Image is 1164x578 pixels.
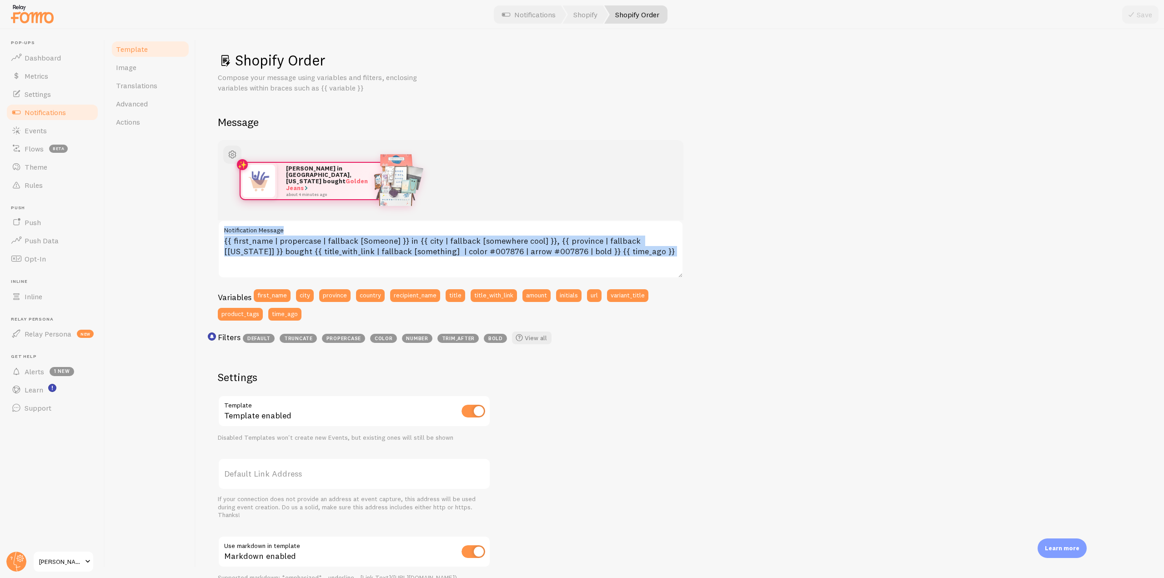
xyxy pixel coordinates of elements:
[25,403,51,412] span: Support
[110,113,190,131] a: Actions
[218,395,491,428] div: Template enabled
[33,551,94,573] a: [PERSON_NAME]-test-store
[77,330,94,338] span: new
[218,536,491,569] div: Markdown enabled
[5,381,99,399] a: Learn
[390,289,440,302] button: recipient_name
[218,292,251,302] h3: Variables
[218,220,683,236] label: Notification Message
[322,334,365,343] span: propercase
[5,287,99,306] a: Inline
[25,71,48,80] span: Metrics
[5,103,99,121] a: Notifications
[446,289,465,302] button: title
[39,556,82,567] span: [PERSON_NAME]-test-store
[5,121,99,140] a: Events
[286,177,368,191] a: Golden Jeans
[5,85,99,103] a: Settings
[218,434,491,442] div: Disabled Templates won't create new Events, but existing ones will still be shown
[5,250,99,268] a: Opt-In
[25,90,51,99] span: Settings
[5,67,99,85] a: Metrics
[607,289,648,302] button: variant_title
[116,99,148,108] span: Advanced
[116,117,140,126] span: Actions
[5,158,99,176] a: Theme
[356,289,385,302] button: country
[243,334,275,343] span: default
[556,289,582,302] button: initials
[5,325,99,343] a: Relay Persona new
[10,2,55,25] img: fomo-relay-logo-orange.svg
[218,51,1142,70] h1: Shopify Order
[5,362,99,381] a: Alerts 1 new
[25,236,59,245] span: Push Data
[5,399,99,417] a: Support
[5,140,99,158] a: Flows beta
[218,495,491,519] div: If your connection does not provide an address at event capture, this address will be used during...
[587,289,602,302] button: url
[218,458,491,490] label: Default Link Address
[25,385,43,394] span: Learn
[25,329,71,338] span: Relay Persona
[218,308,263,321] button: product_tags
[296,289,314,302] button: city
[11,317,99,322] span: Relay Persona
[50,367,74,376] span: 1 new
[512,332,552,344] a: View all
[254,289,291,302] button: first_name
[116,45,148,54] span: Template
[1045,544,1079,553] p: Learn more
[286,192,372,197] small: about 4 minutes ago
[280,334,317,343] span: truncate
[5,231,99,250] a: Push Data
[25,53,61,62] span: Dashboard
[110,95,190,113] a: Advanced
[25,367,44,376] span: Alerts
[370,334,397,343] span: color
[484,334,507,343] span: bold
[5,176,99,194] a: Rules
[5,213,99,231] a: Push
[116,63,136,72] span: Image
[522,289,551,302] button: amount
[110,58,190,76] a: Image
[11,354,99,360] span: Get Help
[25,292,42,301] span: Inline
[25,254,46,263] span: Opt-In
[25,108,66,117] span: Notifications
[268,308,301,321] button: time_ago
[11,279,99,285] span: Inline
[110,76,190,95] a: Translations
[110,40,190,58] a: Template
[437,334,479,343] span: trim_after
[116,81,157,90] span: Translations
[319,289,351,302] button: province
[25,126,47,135] span: Events
[5,49,99,67] a: Dashboard
[11,205,99,211] span: Push
[218,72,436,93] p: Compose your message using variables and filters, enclosing variables within braces such as {{ va...
[208,332,216,341] svg: <p>Use filters like | propercase to change CITY to City in your templates</p>
[471,289,517,302] button: title_with_link
[218,370,491,384] h2: Settings
[11,40,99,46] span: Pop-ups
[25,144,44,153] span: Flows
[218,332,241,342] h3: Filters
[49,145,68,153] span: beta
[402,334,432,343] span: number
[286,165,375,197] p: [PERSON_NAME] in [GEOGRAPHIC_DATA], [US_STATE] bought
[1038,538,1087,558] div: Learn more
[242,165,275,197] img: Fomo
[48,384,56,392] svg: <p>Watch New Feature Tutorials!</p>
[25,181,43,190] span: Rules
[25,162,47,171] span: Theme
[25,218,41,227] span: Push
[218,115,1142,129] h2: Message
